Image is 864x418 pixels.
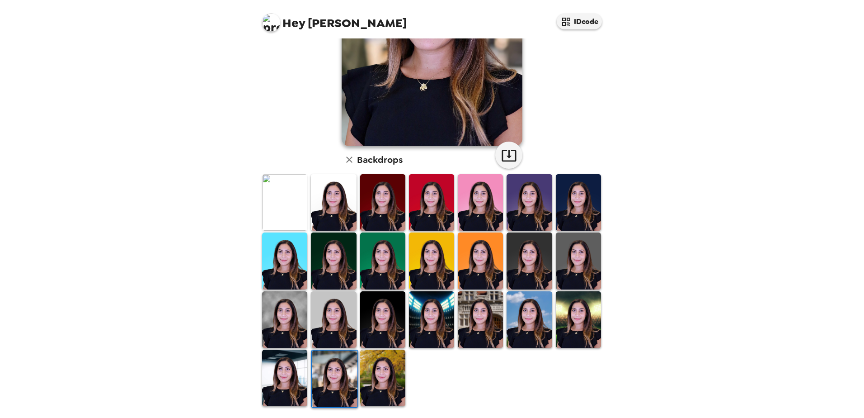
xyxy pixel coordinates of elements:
[557,14,602,29] button: IDcode
[262,14,280,32] img: profile pic
[262,174,307,231] img: Original
[262,9,407,29] span: [PERSON_NAME]
[282,15,305,31] span: Hey
[357,152,403,167] h6: Backdrops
